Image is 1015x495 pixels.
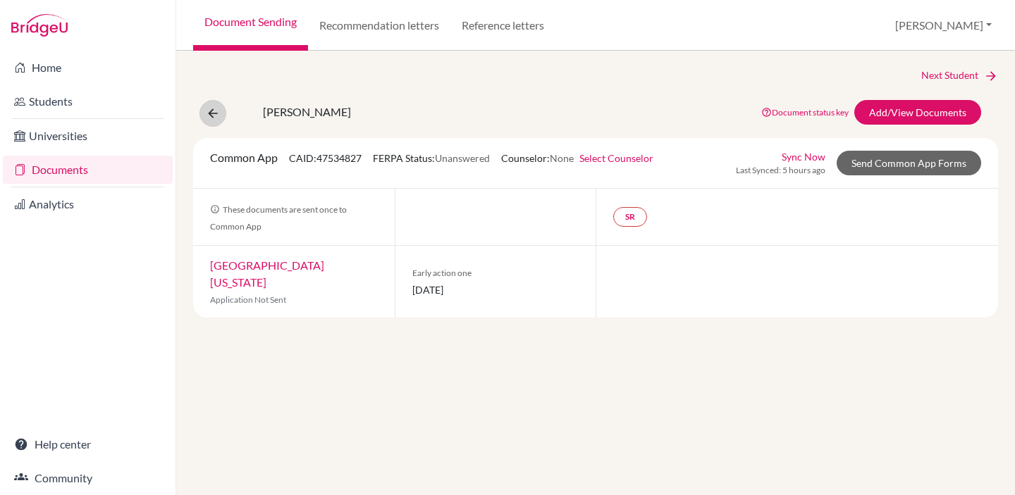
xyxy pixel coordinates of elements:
[3,430,173,458] a: Help center
[613,207,647,227] a: SR
[837,151,981,175] a: Send Common App Forms
[435,152,490,164] span: Unanswered
[3,156,173,184] a: Documents
[782,149,825,164] a: Sync Now
[579,152,653,164] a: Select Counselor
[854,100,981,125] a: Add/View Documents
[11,14,68,37] img: Bridge-U
[238,105,326,118] span: [PERSON_NAME]
[889,12,998,39] button: [PERSON_NAME]
[210,258,324,289] a: [GEOGRAPHIC_DATA][US_STATE]
[3,190,173,218] a: Analytics
[761,107,849,118] a: Document status key
[210,294,286,305] span: Application Not Sent
[210,151,278,164] span: Common App
[412,282,579,297] span: [DATE]
[921,68,998,83] a: Next Student
[210,204,347,232] span: These documents are sent once to Common App
[550,152,574,164] span: None
[3,87,173,115] a: Students
[289,152,362,164] span: CAID: 47534827
[736,164,825,177] span: Last Synced: 5 hours ago
[3,464,173,492] a: Community
[412,267,579,280] span: Early action one
[373,152,490,164] span: FERPA Status:
[3,54,173,82] a: Home
[501,152,653,164] span: Counselor:
[3,122,173,150] a: Universities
